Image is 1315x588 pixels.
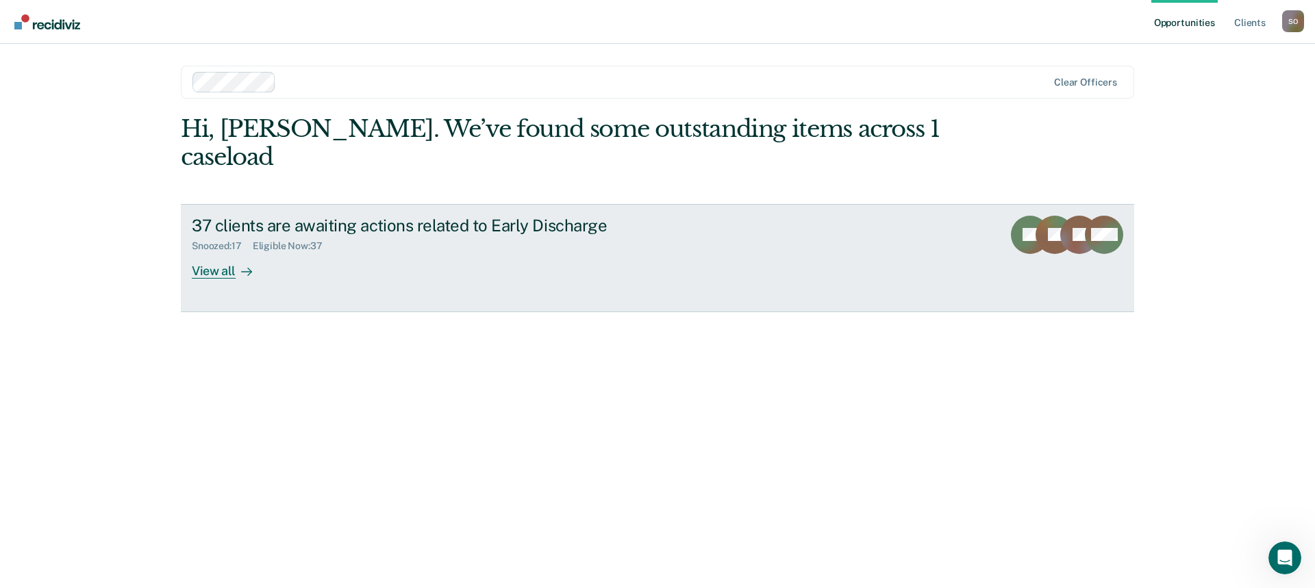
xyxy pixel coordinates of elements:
[14,14,80,29] img: Recidiviz
[1054,77,1117,88] div: Clear officers
[192,252,268,279] div: View all
[253,240,334,252] div: Eligible Now : 37
[1268,541,1301,574] iframe: Intercom live chat
[192,240,253,252] div: Snoozed : 17
[1282,10,1304,32] div: S O
[192,216,673,235] div: 37 clients are awaiting actions related to Early Discharge
[1282,10,1304,32] button: Profile dropdown button
[181,115,944,171] div: Hi, [PERSON_NAME]. We’ve found some outstanding items across 1 caseload
[181,204,1134,312] a: 37 clients are awaiting actions related to Early DischargeSnoozed:17Eligible Now:37View all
